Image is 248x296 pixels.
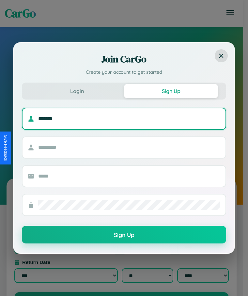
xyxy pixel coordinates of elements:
button: Sign Up [22,226,226,243]
div: Give Feedback [3,135,8,161]
button: Sign Up [124,84,218,98]
p: Create your account to get started [22,69,226,76]
h2: Join CarGo [22,53,226,66]
button: Login [30,84,124,98]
